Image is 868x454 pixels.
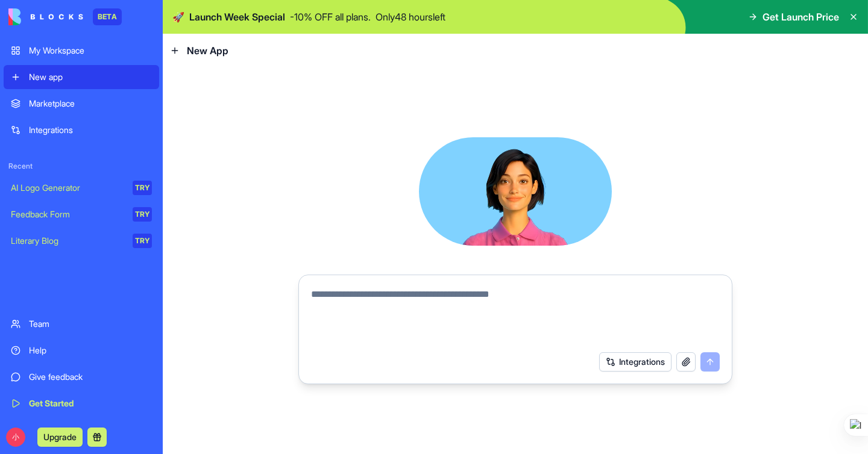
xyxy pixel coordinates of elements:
img: logo [8,8,83,25]
a: AI Logo GeneratorTRY [4,176,159,200]
a: BETA [8,8,122,25]
a: Integrations [4,118,159,142]
a: New app [4,65,159,89]
div: Literary Blog [11,235,124,247]
div: Feedback Form [11,208,124,220]
a: Marketplace [4,92,159,116]
div: New app [29,71,152,83]
div: TRY [133,234,152,248]
div: Marketplace [29,98,152,110]
a: Literary BlogTRY [4,229,159,253]
span: Launch Week Special [189,10,285,24]
a: Feedback FormTRY [4,202,159,226]
div: Give feedback [29,371,152,383]
div: Integrations [29,124,152,136]
div: My Workspace [29,45,152,57]
span: 🚀 [172,10,184,24]
div: Get Started [29,397,152,409]
span: Recent [4,161,159,171]
span: Get Launch Price [763,10,839,24]
div: BETA [93,8,122,25]
a: Team [4,312,159,336]
div: Team [29,318,152,330]
a: Upgrade [37,431,83,443]
p: Only 48 hours left [376,10,445,24]
span: 小 [6,428,25,447]
a: My Workspace [4,39,159,63]
div: TRY [133,181,152,195]
div: Help [29,344,152,356]
a: Help [4,338,159,362]
button: Integrations [599,352,671,372]
button: Upgrade [37,428,83,447]
div: AI Logo Generator [11,182,124,194]
p: - 10 % OFF all plans. [290,10,371,24]
span: New App [187,43,228,58]
a: Give feedback [4,365,159,389]
div: TRY [133,207,152,222]
a: Get Started [4,391,159,415]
